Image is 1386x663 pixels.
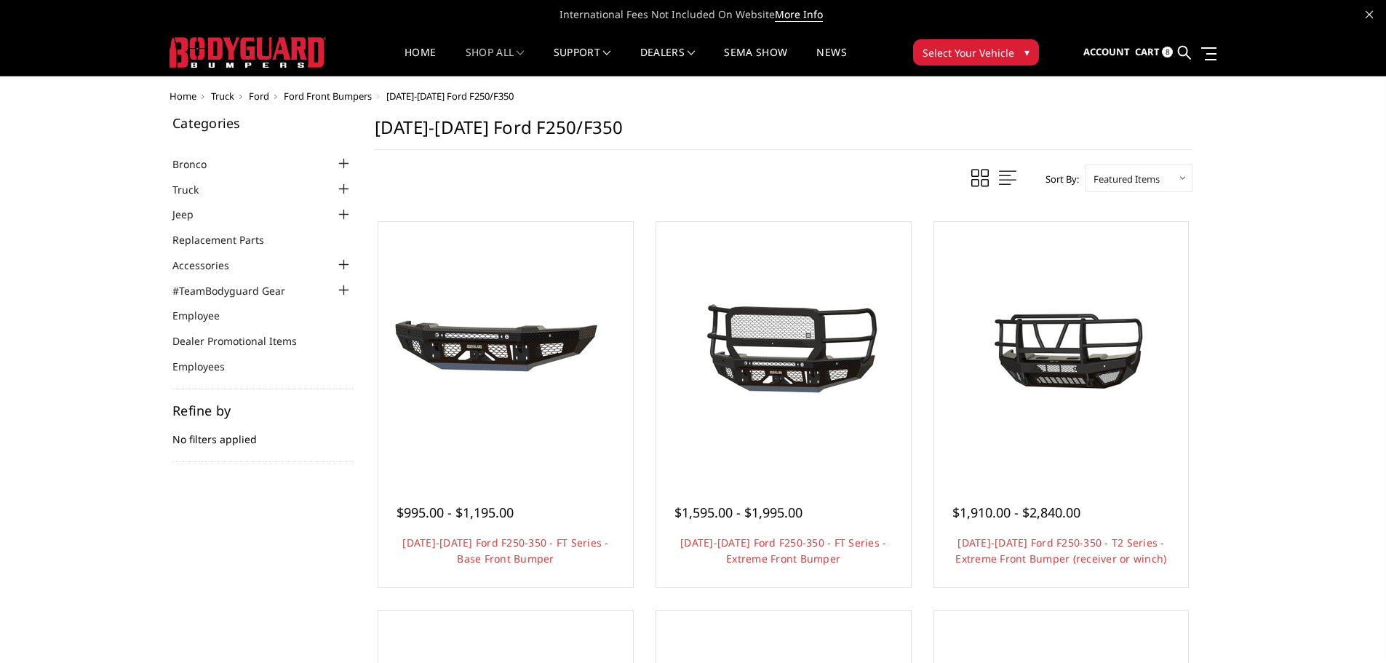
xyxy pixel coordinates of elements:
[674,504,802,521] span: $1,595.00 - $1,995.00
[172,283,303,298] a: #TeamBodyguard Gear
[955,536,1166,565] a: [DATE]-[DATE] Ford F250-350 - T2 Series - Extreme Front Bumper (receiver or winch)
[170,37,326,68] img: BODYGUARD BUMPERS
[660,226,907,473] a: 2023-2025 Ford F250-350 - FT Series - Extreme Front Bumper 2023-2025 Ford F250-350 - FT Series - ...
[466,47,525,76] a: shop all
[211,90,234,103] a: Truck
[1135,33,1173,72] a: Cart 8
[640,47,696,76] a: Dealers
[952,504,1080,521] span: $1,910.00 - $2,840.00
[284,90,372,103] a: Ford Front Bumpers
[172,359,243,374] a: Employees
[172,182,217,197] a: Truck
[172,333,315,349] a: Dealer Promotional Items
[170,90,196,103] a: Home
[816,47,846,76] a: News
[680,536,886,565] a: [DATE]-[DATE] Ford F250-350 - FT Series - Extreme Front Bumper
[172,207,212,222] a: Jeep
[1024,44,1029,60] span: ▾
[938,226,1185,473] a: 2023-2025 Ford F250-350 - T2 Series - Extreme Front Bumper (receiver or winch) 2023-2025 Ford F25...
[724,47,787,76] a: SEMA Show
[402,536,608,565] a: [DATE]-[DATE] Ford F250-350 - FT Series - Base Front Bumper
[172,404,353,462] div: No filters applied
[1083,45,1130,58] span: Account
[172,116,353,130] h5: Categories
[1037,168,1079,190] label: Sort By:
[397,504,514,521] span: $995.00 - $1,195.00
[913,39,1039,65] button: Select Your Vehicle
[172,258,247,273] a: Accessories
[172,232,282,247] a: Replacement Parts
[1162,47,1173,57] span: 8
[249,90,269,103] a: Ford
[389,295,622,404] img: 2023-2025 Ford F250-350 - FT Series - Base Front Bumper
[386,90,514,103] span: [DATE]-[DATE] Ford F250/F350
[1135,45,1160,58] span: Cart
[172,404,353,417] h5: Refine by
[172,156,225,172] a: Bronco
[405,47,436,76] a: Home
[775,7,823,22] a: More Info
[172,308,238,323] a: Employee
[554,47,611,76] a: Support
[382,226,629,473] a: 2023-2025 Ford F250-350 - FT Series - Base Front Bumper
[923,45,1014,60] span: Select Your Vehicle
[944,284,1177,414] img: 2023-2025 Ford F250-350 - T2 Series - Extreme Front Bumper (receiver or winch)
[375,116,1192,150] h1: [DATE]-[DATE] Ford F250/F350
[1083,33,1130,72] a: Account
